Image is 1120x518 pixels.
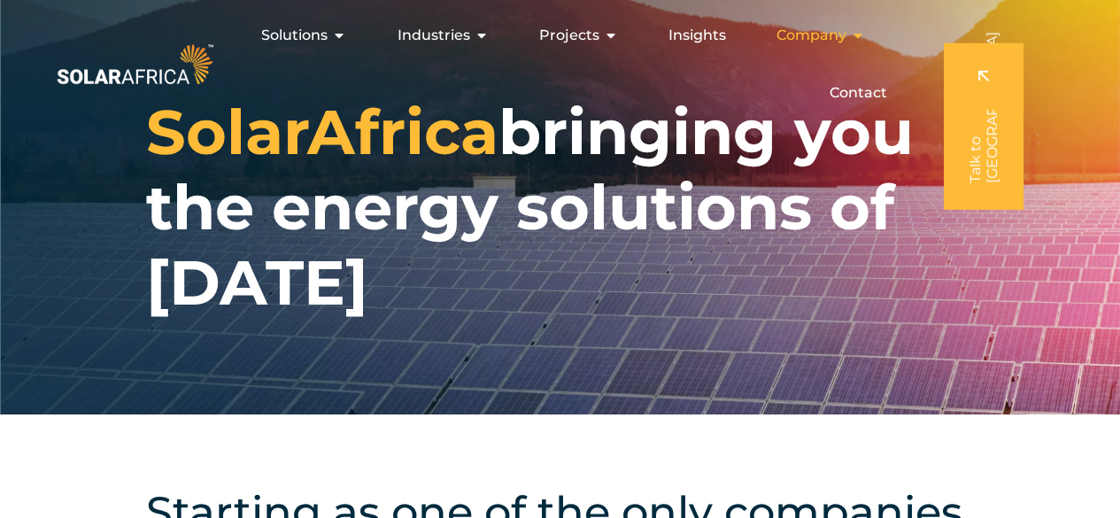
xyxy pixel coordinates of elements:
nav: Menu [217,18,900,111]
div: Menu Toggle [217,18,900,111]
h1: bringing you the energy solutions of [DATE] [146,95,974,321]
span: Company [776,25,846,46]
a: Insights [668,25,725,46]
span: SolarAfrica [146,94,498,170]
a: Contact [829,82,886,104]
span: Industries [397,25,469,46]
span: Projects [538,25,599,46]
span: Solutions [261,25,328,46]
